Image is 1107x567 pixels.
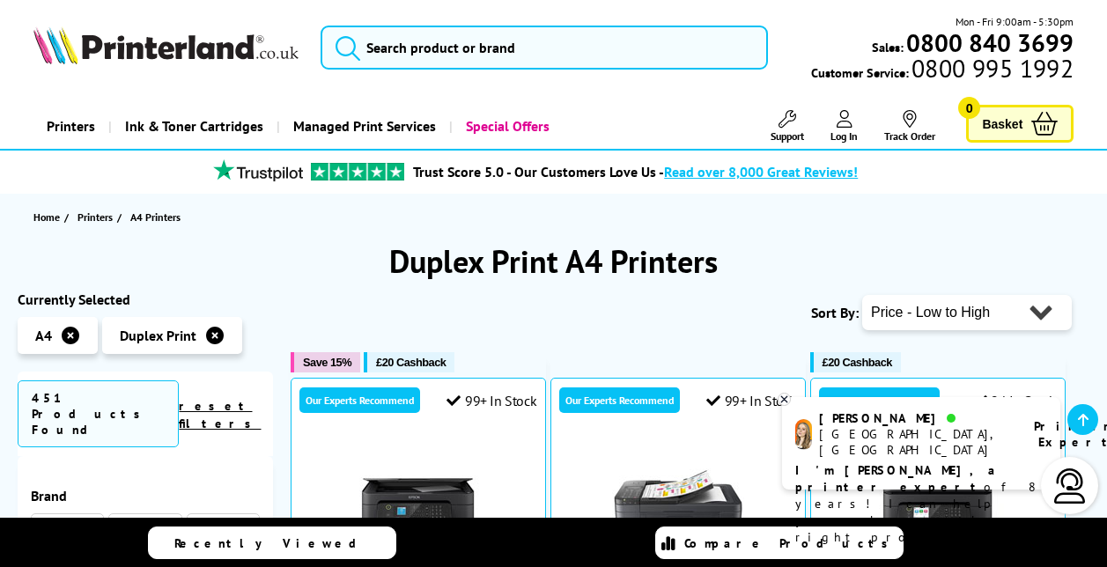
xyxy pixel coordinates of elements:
span: Compare Products [684,535,897,551]
b: I'm [PERSON_NAME], a printer expert [795,462,1000,495]
a: Ink & Toner Cartridges [108,104,277,149]
a: Log In [830,110,858,143]
span: Recently Viewed [174,535,374,551]
span: Support [771,129,804,143]
a: Printerland Logo [33,26,299,68]
a: Compare Products [655,526,904,559]
div: Our Experts Recommend [559,387,680,413]
span: Ink & Toner Cartridges [125,104,263,149]
div: Our Experts Recommend [299,387,420,413]
span: Read over 8,000 Great Reviews! [664,163,858,180]
a: Support [771,110,804,143]
span: Sales: [872,39,904,55]
a: Home [33,208,64,226]
b: 0800 840 3699 [906,26,1074,59]
span: 451 Products Found [18,380,179,447]
input: Search product or brand [321,26,768,70]
span: 0 [958,97,980,119]
span: A4 Printers [130,210,181,224]
a: Printers [33,104,108,149]
button: £20 Cashback [364,352,454,372]
a: Recently Viewed [148,526,396,559]
span: Brand [31,487,260,504]
div: 99+ In Stock [446,392,536,409]
span: Sort By: [811,304,859,321]
button: £20 Cashback [810,352,901,372]
span: £20 Cashback [376,356,446,369]
div: 99+ In Stock [706,392,796,409]
span: A4 [35,327,52,344]
img: trustpilot rating [205,159,311,181]
img: Printerland Logo [33,26,299,64]
span: 0800 995 1992 [909,60,1074,77]
a: Special Offers [449,104,563,149]
a: Printers [77,208,117,226]
h1: Duplex Print A4 Printers [18,240,1089,282]
a: Trust Score 5.0 - Our Customers Love Us -Read over 8,000 Great Reviews! [413,163,858,180]
div: [PERSON_NAME] [819,410,1012,426]
img: amy-livechat.png [795,419,812,450]
a: Managed Print Services [277,104,449,149]
p: of 8 years! I can help you choose the right product [795,462,1047,546]
span: Printers [77,208,113,226]
img: trustpilot rating [311,163,404,180]
img: user-headset-light.svg [1052,468,1088,504]
span: Customer Service: [811,60,1074,81]
button: Save 15% [291,352,360,372]
span: Duplex Print [120,327,196,344]
a: reset filters [179,398,261,431]
span: Log In [830,129,858,143]
div: Currently Selected [18,291,273,308]
span: £20 Cashback [823,356,892,369]
span: Basket [982,112,1022,136]
a: Track Order [884,110,935,143]
a: Basket 0 [966,105,1074,143]
div: [GEOGRAPHIC_DATA], [GEOGRAPHIC_DATA] [819,426,1012,458]
a: 0800 840 3699 [904,34,1074,51]
div: 94 In Stock [973,392,1056,409]
div: Our Experts Recommend [819,387,940,413]
span: Save 15% [303,356,351,369]
span: Mon - Fri 9:00am - 5:30pm [956,13,1074,30]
